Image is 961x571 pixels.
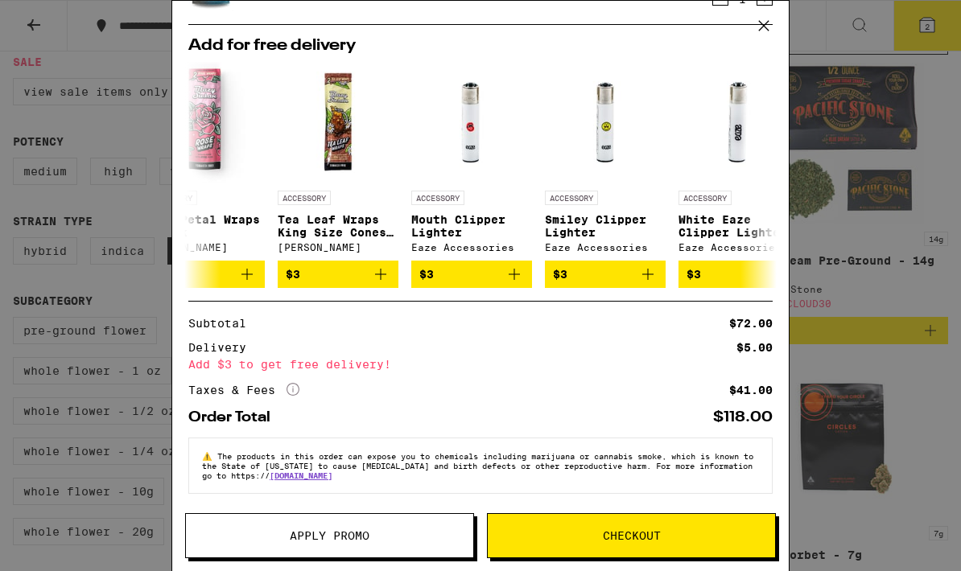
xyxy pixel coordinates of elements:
[713,410,773,425] div: $118.00
[411,261,532,288] button: Add to bag
[188,38,773,54] h2: Add for free delivery
[278,261,398,288] button: Add to bag
[202,451,217,461] span: ⚠️
[290,530,369,541] span: Apply Promo
[278,62,398,261] a: Open page for Tea Leaf Wraps King Size Cones 2-Pack from Blazy Susan
[202,451,753,480] span: The products in this order can expose you to chemicals including marijuana or cannabis smoke, whi...
[411,242,532,253] div: Eaze Accessories
[545,191,598,205] p: ACCESSORY
[411,62,532,183] img: Eaze Accessories - Mouth Clipper Lighter
[188,318,258,329] div: Subtotal
[144,62,265,183] img: Blazy Susan - Rose Petal Wraps 2-Pack
[687,268,701,281] span: $3
[185,513,474,558] button: Apply Promo
[278,62,398,183] img: Blazy Susan - Tea Leaf Wraps King Size Cones 2-Pack
[487,513,776,558] button: Checkout
[545,213,666,239] p: Smiley Clipper Lighter
[278,213,398,239] p: Tea Leaf Wraps King Size Cones 2-Pack
[188,359,773,370] div: Add $3 to get free delivery!
[545,62,666,183] img: Eaze Accessories - Smiley Clipper Lighter
[678,213,799,239] p: White Eaze Clipper Lighter
[270,470,332,480] a: [DOMAIN_NAME]
[419,268,434,281] span: $3
[736,342,773,353] div: $5.00
[678,62,799,261] a: Open page for White Eaze Clipper Lighter from Eaze Accessories
[678,191,732,205] p: ACCESSORY
[678,261,799,288] button: Add to bag
[278,191,331,205] p: ACCESSORY
[729,384,773,396] div: $41.00
[545,242,666,253] div: Eaze Accessories
[144,261,265,288] button: Add to bag
[411,191,464,205] p: ACCESSORY
[729,318,773,329] div: $72.00
[545,62,666,261] a: Open page for Smiley Clipper Lighter from Eaze Accessories
[603,530,661,541] span: Checkout
[553,268,567,281] span: $3
[188,410,282,425] div: Order Total
[286,268,300,281] span: $3
[678,62,799,183] img: Eaze Accessories - White Eaze Clipper Lighter
[411,213,532,239] p: Mouth Clipper Lighter
[278,242,398,253] div: [PERSON_NAME]
[411,62,532,261] a: Open page for Mouth Clipper Lighter from Eaze Accessories
[188,342,258,353] div: Delivery
[678,242,799,253] div: Eaze Accessories
[144,242,265,253] div: [PERSON_NAME]
[144,213,265,239] p: Rose Petal Wraps 2-Pack
[188,383,299,397] div: Taxes & Fees
[545,261,666,288] button: Add to bag
[144,62,265,261] a: Open page for Rose Petal Wraps 2-Pack from Blazy Susan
